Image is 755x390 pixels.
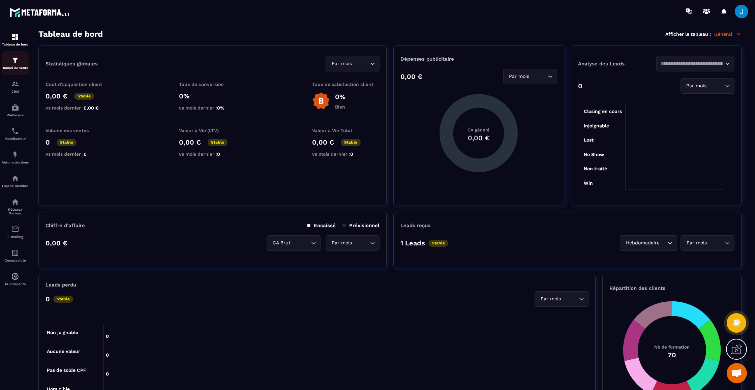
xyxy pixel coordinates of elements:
[584,123,609,129] tspan: Injoignable
[46,92,67,100] p: 0,00 €
[535,291,588,307] div: Search for option
[179,105,246,111] p: vs mois dernier :
[2,244,29,267] a: accountantaccountantComptabilité
[46,295,50,303] p: 0
[578,82,582,90] p: 0
[292,239,309,247] input: Search for option
[46,128,113,133] p: Volume des ventes
[74,93,94,100] p: Stable
[11,151,19,159] img: automations
[46,105,113,111] p: vs mois dernier :
[714,31,742,37] p: Général
[2,98,29,122] a: automationsautomationsWebinaire
[2,193,29,220] a: social-networksocial-networkRéseaux Sociaux
[400,72,422,81] p: 0,00 €
[2,184,29,188] p: Espace membre
[661,60,723,67] input: Search for option
[46,82,113,87] p: Coût d'acquisition client
[326,56,380,71] div: Search for option
[11,249,19,257] img: accountant
[326,235,380,251] div: Search for option
[2,259,29,262] p: Comptabilité
[11,225,19,233] img: email
[2,220,29,244] a: emailemailE-mailing
[84,151,87,157] span: 0
[2,28,29,51] a: formationformationTableau de bord
[353,239,368,247] input: Search for option
[271,239,292,247] span: CA Brut
[584,166,607,171] tspan: Non traité
[46,222,85,229] p: Chiffre d’affaire
[312,82,380,87] p: Taux de satisfaction client
[11,174,19,182] img: automations
[11,272,19,280] img: automations
[208,139,228,146] p: Stable
[2,282,29,286] p: IA prospects
[508,73,531,80] span: Par mois
[2,208,29,215] p: Réseaux Sociaux
[11,80,19,88] img: formation
[685,82,708,90] span: Par mois
[2,137,29,141] p: Planificateur
[330,239,353,247] span: Par mois
[400,222,430,229] p: Leads reçus
[685,239,708,247] span: Par mois
[179,128,246,133] p: Valeur à Vie (LTV)
[312,138,334,146] p: 0,00 €
[47,349,80,354] tspan: Aucune valeur
[312,128,380,133] p: Valeur à Vie Total
[350,151,353,157] span: 0
[2,235,29,239] p: E-mailing
[661,239,666,247] input: Search for option
[11,127,19,135] img: scheduler
[47,330,78,335] tspan: Non joignable
[47,367,86,373] tspan: Pas de solde CPF
[620,235,677,251] div: Search for option
[217,105,224,111] span: 0%
[539,295,562,303] span: Par mois
[609,285,734,291] p: Répartition des clients
[11,198,19,206] img: social-network
[681,235,734,251] div: Search for option
[46,151,113,157] p: vs mois dernier :
[267,235,321,251] div: Search for option
[46,239,67,247] p: 0,00 €
[562,295,577,303] input: Search for option
[179,138,201,146] p: 0,00 €
[11,103,19,112] img: automations
[312,92,330,110] img: b-badge-o.b3b20ee6.svg
[400,56,557,62] p: Dépenses publicitaire
[53,296,73,303] p: Stable
[2,146,29,169] a: automationsautomationsAutomatisations
[9,6,70,18] img: logo
[665,31,711,37] p: Afficher le tableau :
[217,151,220,157] span: 0
[179,151,246,157] p: vs mois dernier :
[2,51,29,75] a: formationformationTunnel de vente
[400,239,425,247] p: 1 Leads
[11,33,19,41] img: formation
[342,222,380,229] p: Prévisionnel
[531,73,546,80] input: Search for option
[179,82,246,87] p: Taux de conversion
[179,92,246,100] p: 0%
[428,240,448,247] p: Stable
[11,56,19,64] img: formation
[584,152,604,157] tspan: No Show
[307,222,336,229] p: Encaissé
[38,29,103,39] h3: Tableau de bord
[503,69,557,84] div: Search for option
[46,61,98,67] p: Statistiques globales
[727,363,747,383] a: Ouvrir le chat
[2,42,29,46] p: Tableau de bord
[335,93,345,101] p: 0%
[624,239,661,247] span: Hebdomadaire
[312,151,380,157] p: vs mois dernier :
[84,105,99,111] span: 0,00 €
[578,61,656,67] p: Analyse des Leads
[2,75,29,98] a: formationformationCRM
[341,139,361,146] p: Stable
[353,60,368,67] input: Search for option
[2,122,29,146] a: schedulerschedulerPlanificateur
[584,137,594,143] tspan: Lost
